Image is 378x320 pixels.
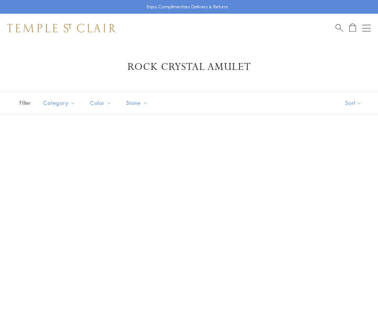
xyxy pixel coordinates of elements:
[86,98,117,107] span: Color
[349,23,356,32] a: Open Shopping Bag
[121,95,153,111] button: Stone
[362,24,371,32] button: Open navigation
[85,95,117,111] button: Color
[40,98,81,107] span: Category
[336,23,343,32] a: Search
[38,95,81,111] button: Category
[147,3,228,10] p: Enjoy Complimentary Delivery & Returns
[18,61,360,74] h1: Rock Crystal Amulet
[329,92,378,114] button: Show sort by
[7,24,116,32] img: Temple St. Clair
[122,98,153,107] span: Stone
